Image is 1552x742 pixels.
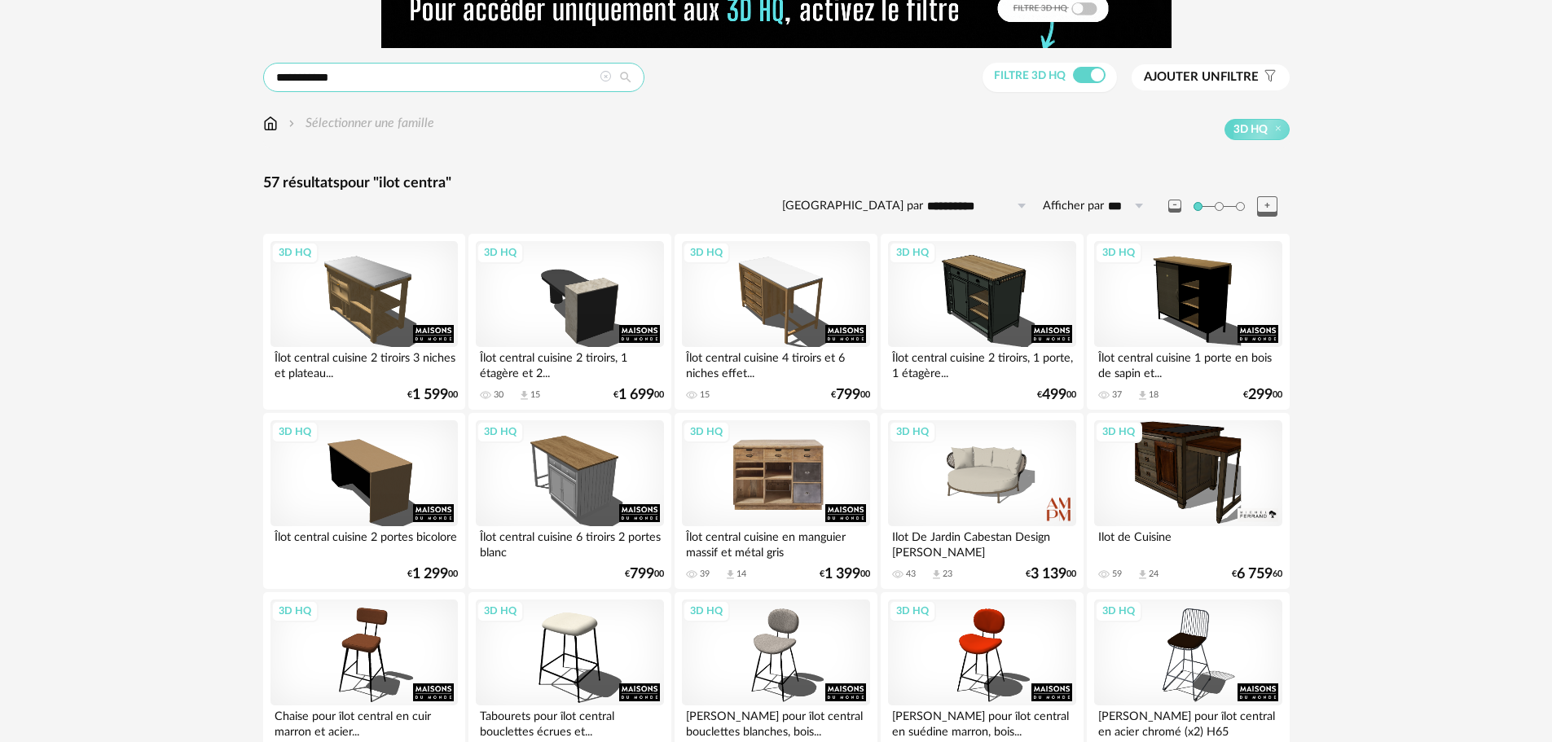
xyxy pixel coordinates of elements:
label: [GEOGRAPHIC_DATA] par [782,199,923,214]
div: 3D HQ [271,600,319,621]
div: 3D HQ [889,242,936,263]
div: 37 [1112,389,1122,401]
button: Ajouter unfiltre Filter icon [1132,64,1290,90]
div: 3D HQ [683,421,730,442]
span: 1 599 [412,389,448,401]
span: 3D HQ [1233,122,1268,137]
div: € 00 [407,389,458,401]
div: 3D HQ [271,242,319,263]
span: Ajouter un [1144,71,1220,83]
a: 3D HQ Îlot central cuisine 6 tiroirs 2 portes blanc €79900 [468,413,670,589]
span: 299 [1248,389,1273,401]
a: 3D HQ Îlot central cuisine 4 tiroirs et 6 niches effet... 15 €79900 [675,234,877,410]
a: 3D HQ Îlot central cuisine 2 tiroirs, 1 étagère et 2... 30 Download icon 15 €1 69900 [468,234,670,410]
span: 799 [630,569,654,580]
div: 3D HQ [477,421,524,442]
div: 3D HQ [889,600,936,621]
div: Îlot central cuisine 2 portes bicolore [270,526,458,559]
div: Îlot central cuisine en manguier massif et métal gris [682,526,869,559]
div: 43 [906,569,916,580]
div: 18 [1149,389,1159,401]
span: 499 [1042,389,1066,401]
div: 3D HQ [1095,242,1142,263]
div: 15 [530,389,540,401]
div: Sélectionner une famille [285,114,434,133]
a: 3D HQ Îlot central cuisine 2 tiroirs, 1 porte, 1 étagère... €49900 [881,234,1083,410]
div: Chaise pour îlot central en cuir marron et acier... [270,705,458,738]
a: 3D HQ Îlot central cuisine 1 porte en bois de sapin et... 37 Download icon 18 €29900 [1087,234,1289,410]
div: 23 [943,569,952,580]
div: Îlot central cuisine 4 tiroirs et 6 niches effet... [682,347,869,380]
img: svg+xml;base64,PHN2ZyB3aWR0aD0iMTYiIGhlaWdodD0iMTYiIHZpZXdCb3g9IjAgMCAxNiAxNiIgZmlsbD0ibm9uZSIgeG... [285,114,298,133]
span: Filtre 3D HQ [994,70,1066,81]
span: Download icon [518,389,530,402]
div: [PERSON_NAME] pour îlot central en suédine marron, bois... [888,705,1075,738]
div: Ilot de Cuisine [1094,526,1282,559]
div: 3D HQ [1095,421,1142,442]
span: 6 759 [1237,569,1273,580]
div: 30 [494,389,503,401]
div: € 00 [1243,389,1282,401]
span: 1 699 [618,389,654,401]
div: 3D HQ [889,421,936,442]
div: € 00 [831,389,870,401]
div: 14 [736,569,746,580]
div: € 00 [613,389,664,401]
div: [PERSON_NAME] pour îlot central en acier chromé (x2) H65 [1094,705,1282,738]
a: 3D HQ Îlot central cuisine en manguier massif et métal gris 39 Download icon 14 €1 39900 [675,413,877,589]
div: 3D HQ [477,242,524,263]
label: Afficher par [1043,199,1104,214]
div: 3D HQ [477,600,524,621]
img: svg+xml;base64,PHN2ZyB3aWR0aD0iMTYiIGhlaWdodD0iMTciIHZpZXdCb3g9IjAgMCAxNiAxNyIgZmlsbD0ibm9uZSIgeG... [263,114,278,133]
span: Filter icon [1259,69,1277,86]
div: 3D HQ [683,242,730,263]
div: € 00 [820,569,870,580]
div: 3D HQ [1095,600,1142,621]
div: 15 [700,389,710,401]
span: pour "ilot centra" [340,176,451,191]
span: Download icon [1137,569,1149,581]
div: 59 [1112,569,1122,580]
span: 799 [836,389,860,401]
div: [PERSON_NAME] pour îlot central bouclettes blanches, bois... [682,705,869,738]
div: Îlot central cuisine 6 tiroirs 2 portes blanc [476,526,663,559]
div: 57 résultats [263,174,1290,193]
div: 24 [1149,569,1159,580]
div: Îlot central cuisine 2 tiroirs, 1 porte, 1 étagère... [888,347,1075,380]
div: € 00 [1026,569,1076,580]
div: € 00 [625,569,664,580]
a: 3D HQ Ilot de Cuisine 59 Download icon 24 €6 75960 [1087,413,1289,589]
div: 39 [700,569,710,580]
div: € 00 [1037,389,1076,401]
div: Îlot central cuisine 1 porte en bois de sapin et... [1094,347,1282,380]
span: 3 139 [1031,569,1066,580]
span: Download icon [1137,389,1149,402]
span: 1 299 [412,569,448,580]
span: Download icon [930,569,943,581]
div: 3D HQ [683,600,730,621]
div: € 00 [407,569,458,580]
div: Îlot central cuisine 2 tiroirs 3 niches et plateau... [270,347,458,380]
div: Tabourets pour îlot central bouclettes écrues et... [476,705,663,738]
a: 3D HQ Îlot central cuisine 2 tiroirs 3 niches et plateau... €1 59900 [263,234,465,410]
div: € 60 [1232,569,1282,580]
a: 3D HQ Ilot De Jardin Cabestan Design [PERSON_NAME] 43 Download icon 23 €3 13900 [881,413,1083,589]
span: filtre [1144,69,1259,86]
a: 3D HQ Îlot central cuisine 2 portes bicolore €1 29900 [263,413,465,589]
div: Îlot central cuisine 2 tiroirs, 1 étagère et 2... [476,347,663,380]
span: Download icon [724,569,736,581]
div: 3D HQ [271,421,319,442]
div: Ilot De Jardin Cabestan Design [PERSON_NAME] [888,526,1075,559]
span: 1 399 [824,569,860,580]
